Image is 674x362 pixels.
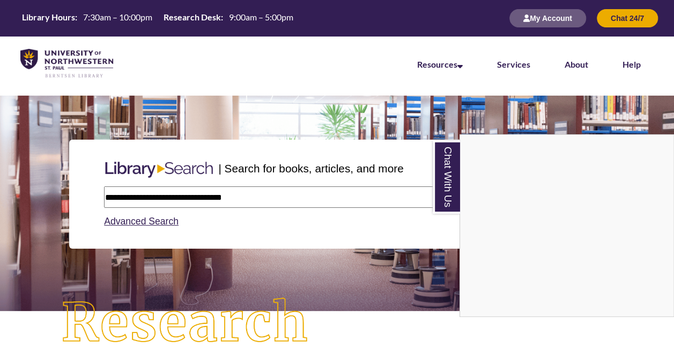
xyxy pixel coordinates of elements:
[417,59,463,69] a: Resources
[623,59,641,69] a: Help
[460,134,674,317] div: Chat With Us
[20,49,113,78] img: UNWSP Library Logo
[497,59,530,69] a: Services
[460,135,673,316] iframe: Chat Widget
[565,59,588,69] a: About
[433,140,460,214] a: Chat With Us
